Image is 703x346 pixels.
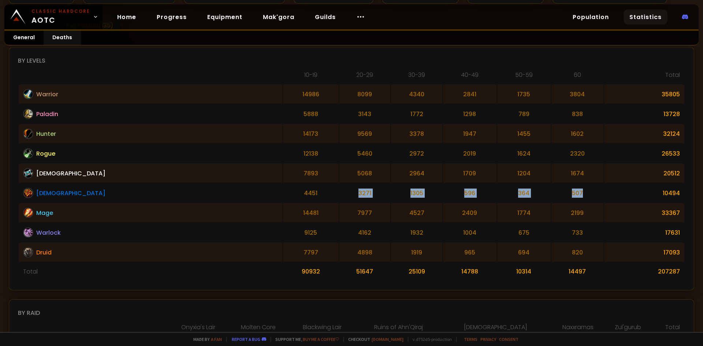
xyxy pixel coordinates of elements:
[31,8,90,15] small: Classic Hardcore
[44,31,81,45] a: Deaths
[391,70,442,84] th: 30-39
[36,189,105,198] span: [DEMOGRAPHIC_DATA]
[480,336,496,342] a: Privacy
[4,4,103,29] a: Classic HardcoreAOTC
[604,85,684,104] td: 35805
[283,144,339,163] td: 12138
[169,323,227,336] th: Onyxia's Lair
[567,10,615,25] a: Population
[551,183,604,202] td: 507
[31,8,90,26] span: AOTC
[36,169,105,178] span: [DEMOGRAPHIC_DATA]
[36,109,58,119] span: Paladin
[443,263,496,280] td: 14788
[303,336,339,342] a: Buy me a coffee
[283,70,339,84] th: 10-19
[18,56,685,65] div: By levels
[551,223,604,242] td: 733
[497,203,551,222] td: 1774
[18,308,685,317] div: By raid
[604,263,684,280] td: 207287
[283,263,339,280] td: 90932
[257,10,300,25] a: Mak'gora
[309,10,342,25] a: Guilds
[283,183,339,202] td: 4451
[551,85,604,104] td: 3804
[551,70,604,84] th: 60
[497,144,551,163] td: 1624
[391,144,442,163] td: 2972
[497,104,551,123] td: 789
[283,85,339,104] td: 14986
[189,336,222,342] span: Made by
[343,336,403,342] span: Checkout
[497,124,551,143] td: 1455
[604,124,684,143] td: 32124
[497,223,551,242] td: 675
[151,10,193,25] a: Progress
[443,223,496,242] td: 1004
[391,85,442,104] td: 4340
[228,323,288,336] th: Molten Core
[339,183,391,202] td: 3271
[283,223,339,242] td: 9125
[551,124,604,143] td: 1602
[551,164,604,183] td: 1674
[443,70,496,84] th: 40-49
[36,129,56,138] span: Hunter
[36,228,61,237] span: Warlock
[551,263,604,280] td: 14497
[497,183,551,202] td: 364
[372,336,403,342] a: [DOMAIN_NAME]
[391,243,442,262] td: 1919
[232,336,260,342] a: Report a bug
[651,323,684,336] th: Total
[36,90,58,99] span: Warrior
[604,144,684,163] td: 26533
[271,336,339,342] span: Support me,
[604,70,684,84] th: Total
[36,149,55,158] span: Rogue
[443,124,496,143] td: 1947
[605,323,651,336] th: Zul'gurub
[283,243,339,262] td: 7797
[111,10,142,25] a: Home
[339,203,391,222] td: 7977
[443,144,496,163] td: 2019
[443,104,496,123] td: 1298
[443,164,496,183] td: 1709
[339,124,391,143] td: 9569
[604,104,684,123] td: 13728
[497,164,551,183] td: 1204
[289,323,356,336] th: Blackwing Lair
[464,336,477,342] a: Terms
[391,164,442,183] td: 2964
[604,203,684,222] td: 33367
[339,164,391,183] td: 5068
[391,203,442,222] td: 4527
[4,31,44,45] a: General
[391,104,442,123] td: 1772
[443,243,496,262] td: 965
[283,104,339,123] td: 5888
[551,203,604,222] td: 2199
[339,70,391,84] th: 20-29
[497,70,551,84] th: 50-59
[551,144,604,163] td: 2320
[391,183,442,202] td: 1305
[339,104,391,123] td: 3143
[441,323,550,336] th: [DEMOGRAPHIC_DATA]
[201,10,248,25] a: Equipment
[443,203,496,222] td: 2409
[497,263,551,280] td: 10314
[391,263,442,280] td: 25109
[551,323,605,336] th: Naxxramas
[551,243,604,262] td: 820
[339,144,391,163] td: 5460
[497,85,551,104] td: 1735
[408,336,452,342] span: v. d752d5 - production
[391,124,442,143] td: 3378
[19,263,282,280] td: Total
[443,183,496,202] td: 596
[283,203,339,222] td: 14481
